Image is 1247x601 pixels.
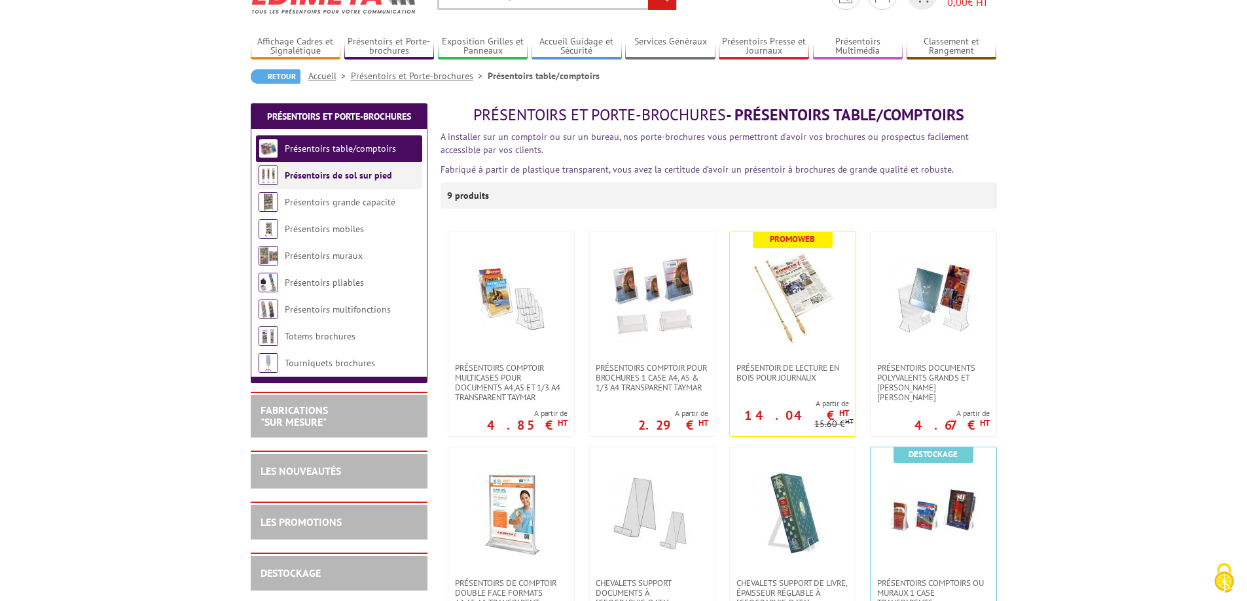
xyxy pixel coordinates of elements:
span: Présentoirs Documents Polyvalents Grands et [PERSON_NAME] [PERSON_NAME] [877,363,990,402]
p: 14.04 € [744,411,849,419]
a: Présentoirs muraux [285,250,363,262]
sup: HT [839,407,849,419]
a: Classement et Rangement [907,36,997,58]
span: A partir de [638,408,708,419]
a: Présentoirs table/comptoirs [285,143,396,154]
p: 4.67 € [914,421,990,429]
img: Cookies (fenêtre modale) [1208,562,1240,594]
span: Présentoirs et Porte-brochures [473,105,726,125]
a: Présentoirs pliables [285,277,364,288]
p: 2.29 € [638,421,708,429]
img: Présentoirs muraux [259,246,278,266]
a: Accueil Guidage et Sécurité [532,36,622,58]
img: Présentoirs pliables [259,273,278,292]
p: 9 produits [447,182,496,209]
p: 4.85 € [487,421,568,429]
b: Destockage [909,449,958,460]
sup: HT [698,417,708,428]
a: Retour [251,69,300,84]
a: Présentoirs multifonctions [285,303,391,315]
a: Présentoirs grande capacité [285,196,395,208]
a: PRÉSENTOIRS COMPTOIR POUR BROCHURES 1 CASE A4, A5 & 1/3 A4 TRANSPARENT taymar [589,363,715,392]
img: Tourniquets brochures [259,353,278,373]
span: PRÉSENTOIRS COMPTOIR POUR BROCHURES 1 CASE A4, A5 & 1/3 A4 TRANSPARENT taymar [596,363,708,392]
span: A partir de [914,408,990,419]
span: Présentoir de lecture en bois pour journaux [736,363,849,383]
h1: - Présentoirs table/comptoirs [441,107,997,124]
li: Présentoirs table/comptoirs [488,69,600,82]
b: Promoweb [770,233,815,245]
a: Présentoirs mobiles [285,223,364,235]
a: DESTOCKAGE [261,566,321,579]
p: 15.60 € [814,419,854,429]
span: Présentoirs comptoir multicases POUR DOCUMENTS A4,A5 ET 1/3 A4 TRANSPARENT TAYMAR [455,363,568,402]
font: A installer sur un comptoir ou sur un bureau, nos porte-brochures vous permettront d’avoir vos br... [441,131,969,156]
a: Services Généraux [625,36,715,58]
a: LES NOUVEAUTÉS [261,464,341,477]
img: PRÉSENTOIRS DE COMPTOIR DOUBLE FACE FORMATS A4,A5,A6 TRANSPARENT [465,467,557,558]
a: FABRICATIONS"Sur Mesure" [261,404,328,428]
img: Présentoirs multifonctions [259,300,278,319]
sup: HT [980,417,990,428]
sup: HT [845,417,854,426]
img: CHEVALETS SUPPORT DE LIVRE, ÉPAISSEUR RÉGLABLE À POSER [747,467,839,558]
a: Présentoir de lecture en bois pour journaux [730,363,856,383]
a: Présentoirs et Porte-brochures [351,70,488,82]
img: Présentoirs table/comptoirs [259,139,278,158]
a: Exposition Grilles et Panneaux [438,36,528,58]
sup: HT [558,417,568,428]
a: Accueil [308,70,351,82]
img: Présentoirs comptoirs ou muraux 1 case Transparents [888,467,979,558]
a: Présentoirs et Porte-brochures [344,36,435,58]
img: Totems brochures [259,326,278,346]
img: CHEVALETS SUPPORT DOCUMENTS À POSER [606,467,698,558]
a: Tourniquets brochures [285,357,375,369]
img: PRÉSENTOIRS COMPTOIR POUR BROCHURES 1 CASE A4, A5 & 1/3 A4 TRANSPARENT taymar [606,252,698,343]
font: Fabriqué à partir de plastique transparent, vous avez la certitude d’avoir un présentoir à brochu... [441,163,954,175]
img: Présentoirs grande capacité [259,192,278,212]
img: Présentoirs Documents Polyvalents Grands et Petits Modèles [888,252,979,343]
a: LES PROMOTIONS [261,515,342,528]
img: Présentoirs de sol sur pied [259,165,278,185]
span: A partir de [730,398,849,409]
a: Présentoirs comptoir multicases POUR DOCUMENTS A4,A5 ET 1/3 A4 TRANSPARENT TAYMAR [448,363,574,402]
a: Présentoirs Presse et Journaux [719,36,809,58]
span: A partir de [487,408,568,419]
a: Présentoirs et Porte-brochures [267,111,411,122]
a: Affichage Cadres et Signalétique [251,36,341,58]
a: Présentoirs Multimédia [813,36,903,58]
a: Présentoirs Documents Polyvalents Grands et [PERSON_NAME] [PERSON_NAME] [871,363,996,402]
a: Totems brochures [285,330,355,342]
button: Cookies (fenêtre modale) [1201,557,1247,601]
a: Présentoirs de sol sur pied [285,169,392,181]
img: Présentoirs comptoir multicases POUR DOCUMENTS A4,A5 ET 1/3 A4 TRANSPARENT TAYMAR [465,252,557,343]
img: Présentoir de lecture en bois pour journaux [747,252,839,343]
img: Présentoirs mobiles [259,219,278,239]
